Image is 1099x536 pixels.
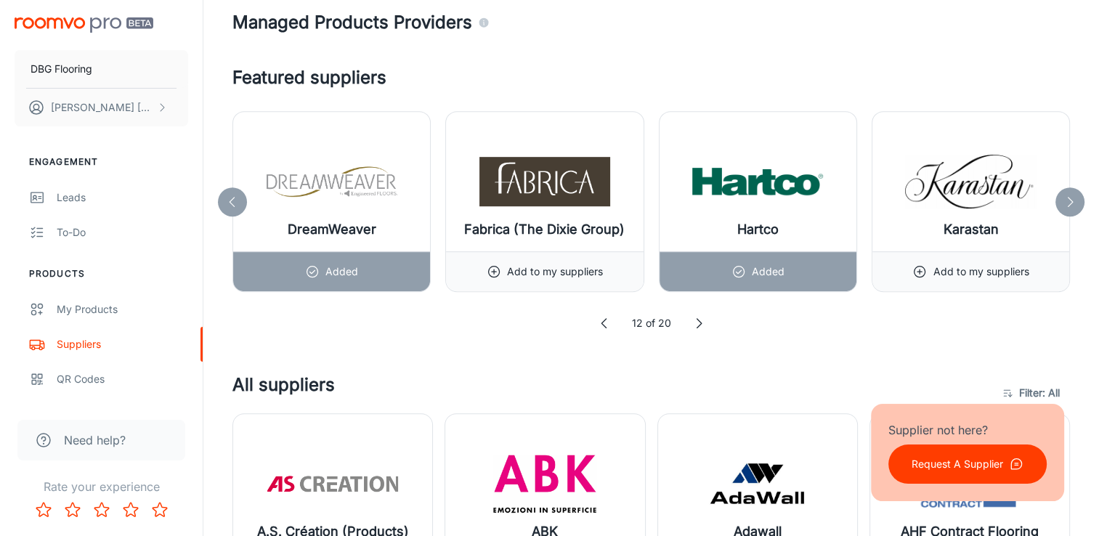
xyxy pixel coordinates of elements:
[58,495,87,524] button: Rate 2 star
[15,17,153,33] img: Roomvo PRO Beta
[752,264,784,280] p: Added
[1019,384,1060,402] span: Filter
[479,153,610,211] img: Fabrica (The Dixie Group)
[12,478,191,495] p: Rate your experience
[325,264,358,280] p: Added
[464,219,625,240] h6: Fabrica (The Dixie Group)
[15,89,188,126] button: [PERSON_NAME] [PERSON_NAME]
[479,455,610,513] img: ABK
[57,224,188,240] div: To-do
[267,455,398,513] img: A.S. Création (Products)
[51,100,153,115] p: [PERSON_NAME] [PERSON_NAME]
[267,153,397,211] img: DreamWeaver
[31,61,92,77] p: DBG Flooring
[232,372,994,413] h4: All suppliers
[692,153,823,211] img: Hartco
[57,190,188,206] div: Leads
[57,371,188,387] div: QR Codes
[632,315,671,331] p: 12 of 20
[64,431,126,449] span: Need help?
[933,264,1029,280] p: Add to my suppliers
[943,219,998,240] h6: Karastan
[507,264,603,280] p: Add to my suppliers
[737,219,779,240] h6: Hartco
[145,495,174,524] button: Rate 5 star
[888,444,1047,484] button: Request A Supplier
[57,336,188,352] div: Suppliers
[905,153,1036,211] img: Karastan
[232,65,1070,91] h4: Featured suppliers
[29,495,58,524] button: Rate 1 star
[57,301,188,317] div: My Products
[478,9,490,36] div: Agencies and suppliers who work with us to automatically identify the specific products you carry
[888,421,1047,439] p: Supplier not here?
[15,50,188,88] button: DBG Flooring
[87,495,116,524] button: Rate 3 star
[912,456,1003,472] p: Request A Supplier
[1042,384,1060,402] span: : All
[116,495,145,524] button: Rate 4 star
[232,9,1070,36] h4: Managed Products Providers
[288,219,376,240] h6: DreamWeaver
[692,455,823,513] img: Adawall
